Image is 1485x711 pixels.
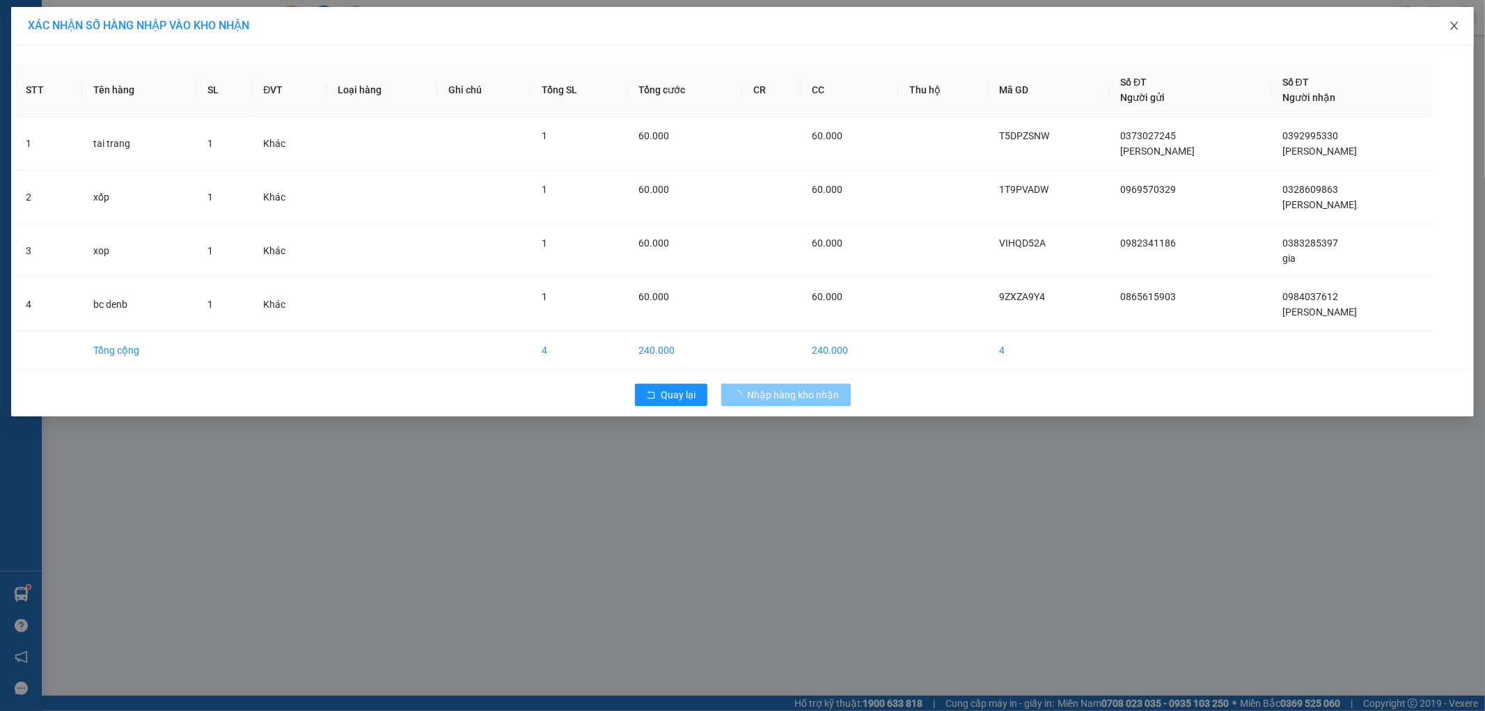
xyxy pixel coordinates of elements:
span: 1T9PVADW [999,184,1048,195]
td: 240.000 [627,331,743,370]
span: Người gửi [1120,92,1165,103]
h2: Z9AXEMEL [8,81,112,104]
span: 1 [542,184,547,195]
span: 0392995330 [1282,130,1338,141]
img: logo.jpg [8,11,77,81]
td: xop [82,224,196,278]
span: 0982341186 [1120,237,1176,249]
th: Ghi chú [437,63,531,117]
td: Tổng cộng [82,331,196,370]
span: 60.000 [812,237,842,249]
button: Close [1435,7,1474,46]
span: 60.000 [812,184,842,195]
span: Nhập hàng kho nhận [748,387,840,403]
span: 60.000 [638,130,669,141]
span: 60.000 [638,184,669,195]
span: rollback [646,390,656,401]
span: 0865615903 [1120,291,1176,302]
span: 1 [207,299,213,310]
span: 1 [207,245,213,256]
span: 1 [207,192,213,203]
span: 1 [542,237,547,249]
span: 9ZXZA9Y4 [999,291,1045,302]
th: Tên hàng [82,63,196,117]
span: [PERSON_NAME] [1282,146,1357,157]
td: 4 [531,331,627,370]
td: xốp [82,171,196,224]
span: 0328609863 [1282,184,1338,195]
td: 4 [15,278,82,331]
span: 60.000 [638,291,669,302]
th: Mã GD [988,63,1109,117]
span: 0969570329 [1120,184,1176,195]
td: 240.000 [801,331,899,370]
h2: VP Nhận: VP 7 [PERSON_NAME] [73,81,336,169]
th: Loại hàng [327,63,437,117]
th: ĐVT [252,63,327,117]
span: [PERSON_NAME] [1120,146,1195,157]
span: 60.000 [812,130,842,141]
span: 60.000 [812,291,842,302]
th: SL [196,63,252,117]
span: gia [1282,253,1296,264]
span: 1 [542,130,547,141]
th: Thu hộ [899,63,989,117]
th: CC [801,63,899,117]
span: 1 [207,138,213,149]
th: Tổng cước [627,63,743,117]
span: XÁC NHẬN SỐ HÀNG NHẬP VÀO KHO NHẬN [28,19,249,32]
th: Tổng SL [531,63,627,117]
span: T5DPZSNW [999,130,1049,141]
span: 60.000 [638,237,669,249]
td: 1 [15,117,82,171]
td: bc denb [82,278,196,331]
td: 2 [15,171,82,224]
span: Quay lại [661,387,696,403]
td: Khác [252,224,327,278]
td: 3 [15,224,82,278]
span: 0984037612 [1282,291,1338,302]
button: Nhập hàng kho nhận [721,384,851,406]
b: [DOMAIN_NAME] [186,11,336,34]
span: Số ĐT [1120,77,1147,88]
td: Khác [252,278,327,331]
td: 4 [988,331,1109,370]
span: 0373027245 [1120,130,1176,141]
b: Sao Việt [84,33,170,56]
td: Khác [252,171,327,224]
span: 0383285397 [1282,237,1338,249]
span: Số ĐT [1282,77,1309,88]
span: [PERSON_NAME] [1282,199,1357,210]
span: Người nhận [1282,92,1335,103]
span: 1 [542,291,547,302]
span: [PERSON_NAME] [1282,306,1357,318]
th: STT [15,63,82,117]
span: VIHQD52A [999,237,1046,249]
td: tai trang [82,117,196,171]
td: Khác [252,117,327,171]
span: loading [732,390,748,400]
th: CR [742,63,801,117]
span: close [1449,20,1460,31]
button: rollbackQuay lại [635,384,707,406]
